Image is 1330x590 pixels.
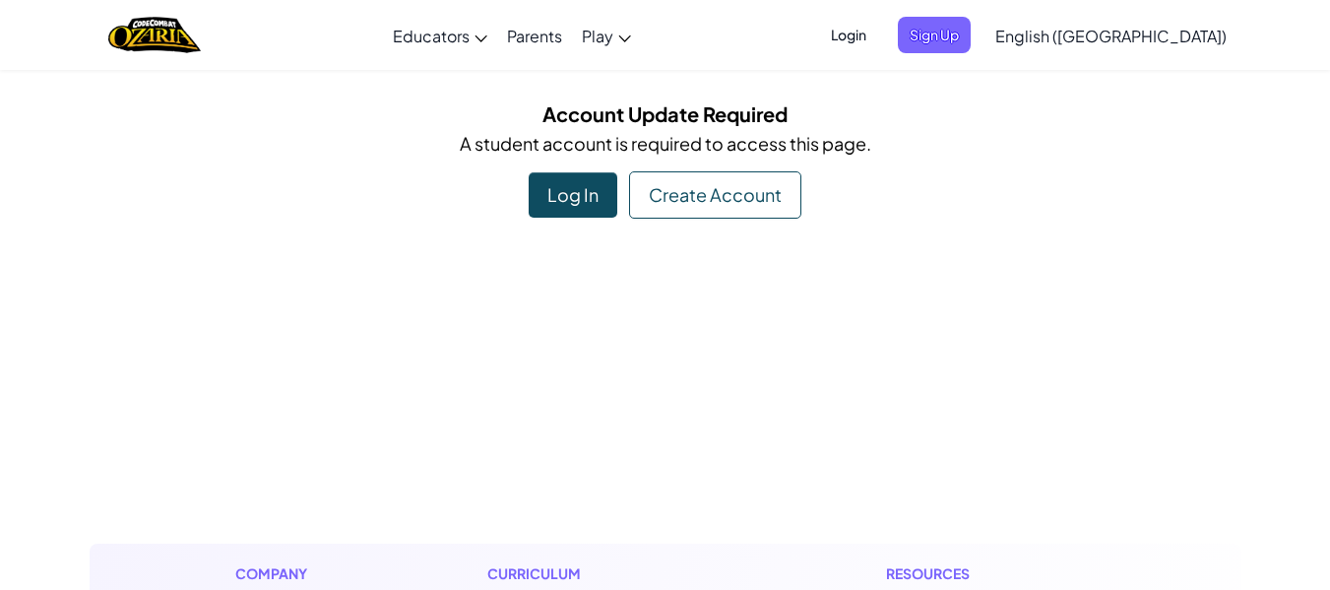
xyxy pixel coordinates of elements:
h5: Account Update Required [104,98,1227,129]
a: Educators [383,9,497,62]
span: Educators [393,26,470,46]
p: A student account is required to access this page. [104,129,1227,158]
span: English ([GEOGRAPHIC_DATA]) [995,26,1227,46]
h1: Company [235,563,327,584]
h1: Resources [886,563,1096,584]
img: Home [108,15,200,55]
div: Create Account [629,171,801,219]
h1: Curriculum [487,563,726,584]
button: Sign Up [898,17,971,53]
a: English ([GEOGRAPHIC_DATA]) [985,9,1236,62]
a: Ozaria by CodeCombat logo [108,15,200,55]
span: Play [582,26,613,46]
a: Play [572,9,641,62]
div: Log In [529,172,617,218]
a: Parents [497,9,572,62]
button: Login [819,17,878,53]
